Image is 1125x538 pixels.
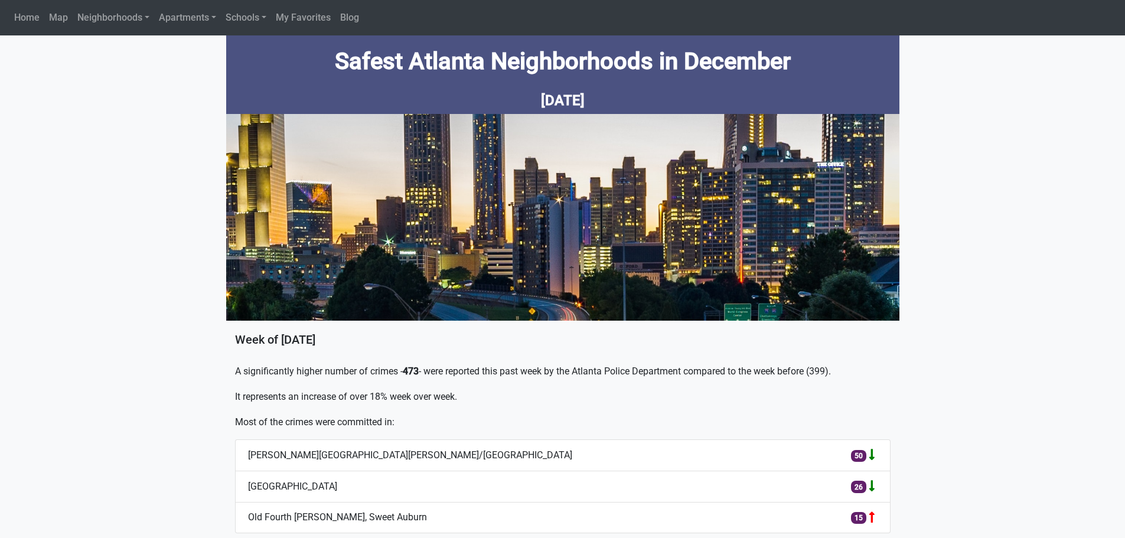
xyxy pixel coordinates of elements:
a: Schools [221,6,271,30]
span: 50 [851,450,866,462]
a: Map [44,6,73,30]
a: My Favorites [271,6,335,30]
span: [PERSON_NAME][GEOGRAPHIC_DATA][PERSON_NAME]/[GEOGRAPHIC_DATA] [248,448,572,462]
a: Apartments [154,6,221,30]
p: A significantly higher number of crimes - - were reported this past week by the Atlanta Police De... [235,363,891,379]
h4: [DATE] [235,92,891,109]
a: Old Fourth [PERSON_NAME], Sweet Auburn15 [247,510,878,526]
span: Neighborhoods [77,12,142,23]
a: Home [9,6,44,30]
a: Neighborhoods [73,6,154,30]
span: Blog [340,12,359,23]
span: Map [49,12,68,23]
h1: Safest Atlanta Neighborhoods in December [235,47,891,76]
a: [PERSON_NAME][GEOGRAPHIC_DATA][PERSON_NAME]/[GEOGRAPHIC_DATA]50 [247,447,878,464]
a: Blog [335,6,364,30]
span: [GEOGRAPHIC_DATA] [248,480,337,494]
span: My Favorites [276,12,331,23]
span: Apartments [159,12,209,23]
p: Most of the crimes were committed in: [235,414,891,430]
span: Home [14,12,40,23]
b: 473 [403,366,419,377]
span: 15 [851,512,866,524]
span: Old Fourth [PERSON_NAME], Sweet Auburn [248,510,427,524]
a: [GEOGRAPHIC_DATA]26 [247,478,878,495]
span: Schools [226,12,259,23]
p: It represents an increase of over 18% week over week. [235,389,891,405]
span: 26 [851,481,866,493]
h5: Week of [DATE] [235,332,891,347]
